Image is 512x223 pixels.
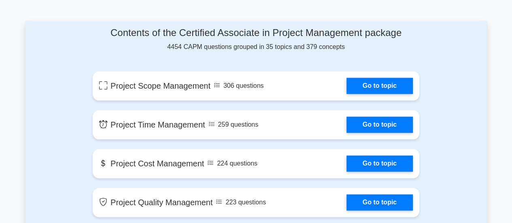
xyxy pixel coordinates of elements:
[346,155,413,172] a: Go to topic
[346,78,413,94] a: Go to topic
[93,27,419,52] div: 4454 CAPM questions grouped in 35 topics and 379 concepts
[93,27,419,39] h4: Contents of the Certified Associate in Project Management package
[346,194,413,210] a: Go to topic
[346,117,413,133] a: Go to topic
